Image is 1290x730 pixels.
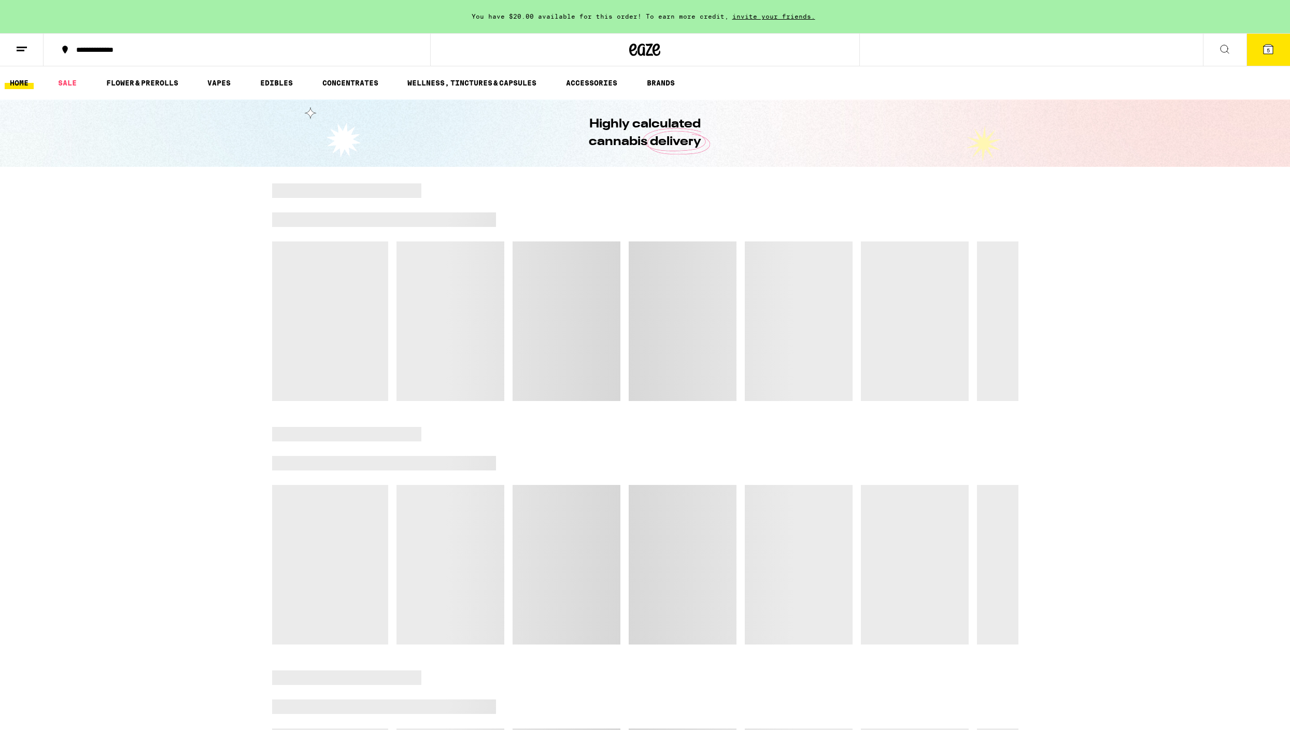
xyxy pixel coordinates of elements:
a: BRANDS [642,77,680,89]
a: CONCENTRATES [317,77,384,89]
button: 5 [1246,34,1290,66]
h1: Highly calculated cannabis delivery [560,116,731,151]
a: EDIBLES [255,77,298,89]
a: FLOWER & PREROLLS [101,77,183,89]
a: WELLNESS, TINCTURES & CAPSULES [402,77,542,89]
a: ACCESSORIES [561,77,622,89]
span: 5 [1267,47,1270,53]
a: VAPES [202,77,236,89]
a: SALE [53,77,82,89]
span: invite your friends. [729,13,819,20]
a: HOME [5,77,34,89]
span: You have $20.00 available for this order! To earn more credit, [472,13,729,20]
